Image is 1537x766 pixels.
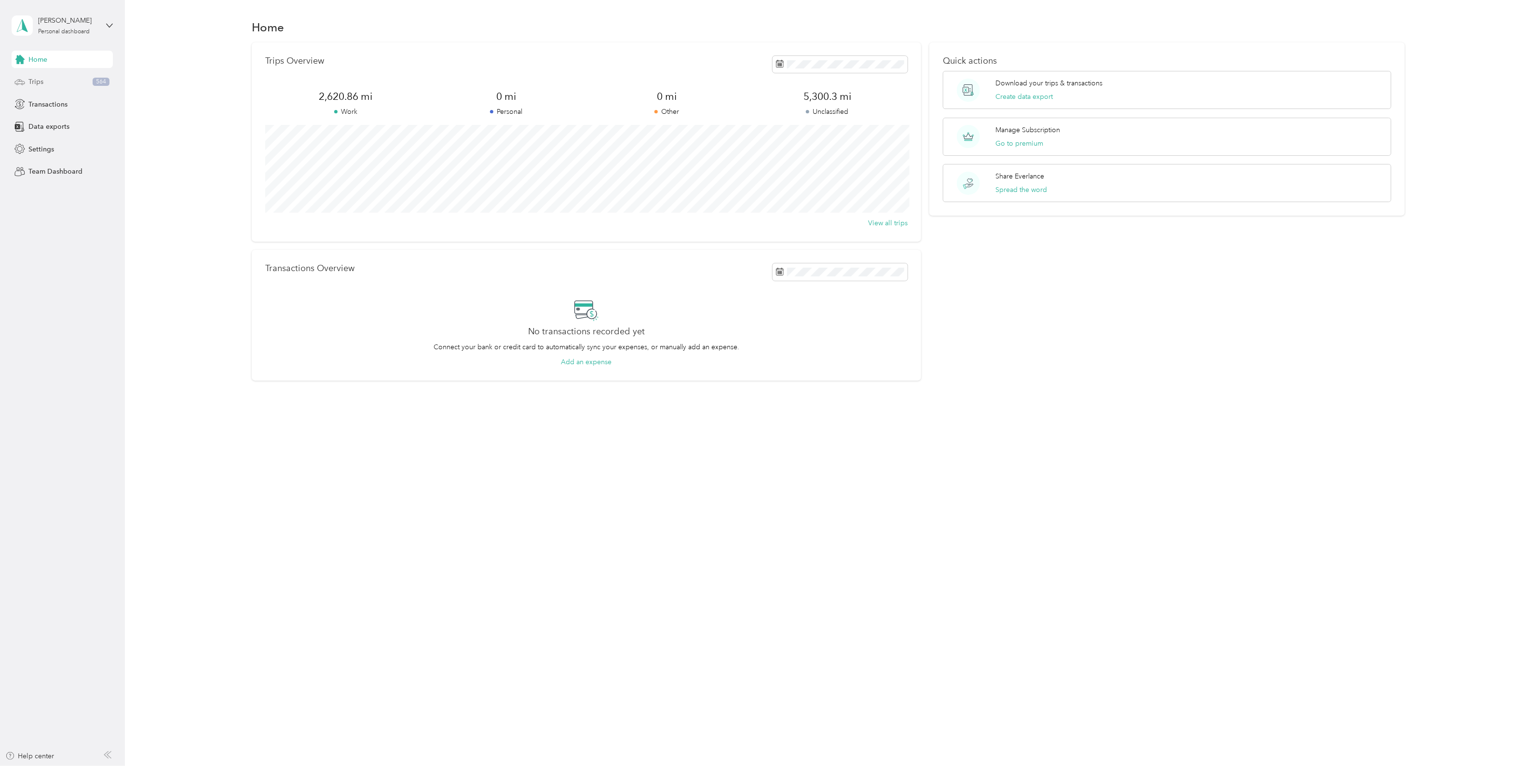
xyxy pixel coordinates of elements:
[995,171,1044,181] p: Share Everlance
[528,327,645,337] h2: No transactions recorded yet
[995,185,1047,195] button: Spread the word
[995,138,1043,149] button: Go to premium
[28,166,82,177] span: Team Dashboard
[38,29,90,35] div: Personal dashboard
[868,218,908,228] button: View all trips
[252,22,284,32] h1: Home
[5,751,54,761] button: Help center
[995,125,1060,135] p: Manage Subscription
[586,90,747,103] span: 0 mi
[426,107,586,117] p: Personal
[747,107,908,117] p: Unclassified
[265,90,426,103] span: 2,620.86 mi
[747,90,908,103] span: 5,300.3 mi
[995,92,1053,102] button: Create data export
[943,56,1391,66] p: Quick actions
[426,90,586,103] span: 0 mi
[995,78,1102,88] p: Download your trips & transactions
[93,78,109,86] span: 564
[265,107,426,117] p: Work
[28,55,47,65] span: Home
[561,357,612,367] button: Add an expense
[1483,712,1537,766] iframe: Everlance-gr Chat Button Frame
[28,144,54,154] span: Settings
[38,15,98,26] div: [PERSON_NAME]
[28,77,43,87] span: Trips
[28,99,68,109] span: Transactions
[265,263,354,274] p: Transactions Overview
[265,56,324,66] p: Trips Overview
[434,342,739,352] p: Connect your bank or credit card to automatically sync your expenses, or manually add an expense.
[28,122,69,132] span: Data exports
[586,107,747,117] p: Other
